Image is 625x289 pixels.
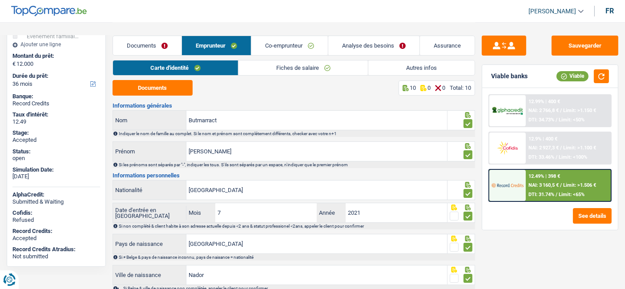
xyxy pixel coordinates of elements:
div: Record Credits Atradius: [12,246,100,253]
button: Sauvegarder [552,36,618,56]
button: Documents [113,80,193,96]
span: / [556,117,557,123]
span: € [12,60,16,68]
div: Accepted [12,235,100,242]
span: Limit: >1.100 € [563,145,596,151]
span: Limit: >1.150 € [563,108,596,113]
div: AlphaCredit: [12,191,100,198]
input: Belgique [186,234,447,253]
img: AlphaCredit [492,106,524,116]
input: MM [215,203,317,222]
span: Limit: <100% [559,154,587,160]
label: Année [317,203,345,222]
span: Limit: <50% [559,117,585,123]
div: Ajouter une ligne [12,41,100,48]
a: Fiches de salaire [238,60,368,75]
div: Banque: [12,93,100,100]
a: Analyse des besoins [328,36,419,55]
img: Cofidis [492,140,524,156]
label: Nationalité [113,181,186,200]
img: TopCompare Logo [11,6,87,16]
div: fr [605,7,614,15]
div: Indiquer le nom de famille au complet. Si le nom et prénom sont complétement différents, checker ... [119,131,474,136]
span: DTI: 34.73% [528,117,554,123]
label: Date d'entrée en [GEOGRAPHIC_DATA] [113,206,186,220]
span: Limit: >1.506 € [563,182,596,188]
img: Record Credits [492,177,524,193]
span: / [560,108,562,113]
div: 12.49 [12,118,100,125]
a: Autres infos [368,60,474,75]
p: 0 [442,84,445,91]
a: Emprunteur [182,36,251,55]
div: Total: 10 [450,84,471,91]
div: Si les prénoms sont séparés par "-", indiquer les tous. S'ils sont séparés par un espace, n'indiq... [119,162,474,167]
button: See details [573,208,612,224]
span: Limit: <65% [559,192,585,197]
a: Assurance [420,36,475,55]
span: NAI: 3 160,5 € [528,182,559,188]
label: Prénom [113,142,186,161]
div: 12.99% | 400 € [528,99,560,104]
p: 10 [410,84,416,91]
span: DTI: 31.74% [528,192,554,197]
h3: Informations personnelles [113,173,475,178]
a: [PERSON_NAME] [521,4,584,19]
label: Ville de naissance [113,265,186,285]
label: Montant du prêt: [12,52,98,60]
a: Documents [113,36,181,55]
span: [PERSON_NAME] [528,8,576,15]
div: Cofidis: [12,209,100,217]
a: Co-emprunteur [251,36,328,55]
span: DTI: 33.46% [528,154,554,160]
div: Refused [12,217,100,224]
div: Record Credits [12,100,100,107]
input: AAAA [346,203,448,222]
div: Viable [556,71,589,81]
p: 0 [427,84,431,91]
div: Si non complété & client habite à son adresse actuelle depuis <2 ans & statut professionel <2ans,... [119,224,474,229]
div: Status: [12,148,100,155]
div: Si ≠ Belge & pays de naissance inconnu, pays de naisance = nationalité [119,255,474,260]
div: Accepted [12,136,100,144]
div: Stage: [12,129,100,136]
div: 12.49% | 398 € [528,173,560,179]
div: [DATE] [12,173,100,180]
div: Simulation Date: [12,166,100,173]
h3: Informations générales [113,103,475,108]
span: NAI: 2 927,3 € [528,145,559,151]
label: Durée du prêt: [12,72,98,80]
span: / [556,154,557,160]
span: / [560,145,562,151]
a: Carte d'identité [113,60,238,75]
span: / [556,192,557,197]
div: open [12,155,100,162]
div: Not submitted [12,253,100,260]
label: Pays de naissance [113,234,186,253]
div: Taux d'intérêt: [12,111,100,118]
div: Viable banks [491,72,528,80]
span: / [560,182,562,188]
input: Belgique [186,181,447,200]
label: Mois [186,203,215,222]
div: Record Credits: [12,228,100,235]
div: 12.9% | 400 € [528,136,557,142]
label: Nom [113,111,186,130]
div: Submitted & Waiting [12,198,100,205]
span: NAI: 2 766,8 € [528,108,559,113]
